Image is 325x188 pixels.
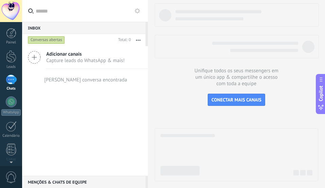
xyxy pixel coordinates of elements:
[208,94,265,106] button: CONECTAR MAIS CANAIS
[22,22,146,34] div: Inbox
[46,51,125,57] span: Adicionar canais
[1,134,21,138] div: Calendário
[116,37,131,43] div: Total: 0
[1,109,21,116] div: WhatsApp
[131,34,146,46] button: Mais
[44,77,127,83] div: [PERSON_NAME] conversa encontrada
[1,65,21,69] div: Leads
[22,176,146,188] div: Menções & Chats de equipe
[1,87,21,91] div: Chats
[46,57,125,64] span: Capture leads do WhatsApp & mais!
[318,86,324,101] span: Copilot
[28,36,65,44] div: Conversas abertas
[1,40,21,45] div: Painel
[211,97,261,103] span: CONECTAR MAIS CANAIS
